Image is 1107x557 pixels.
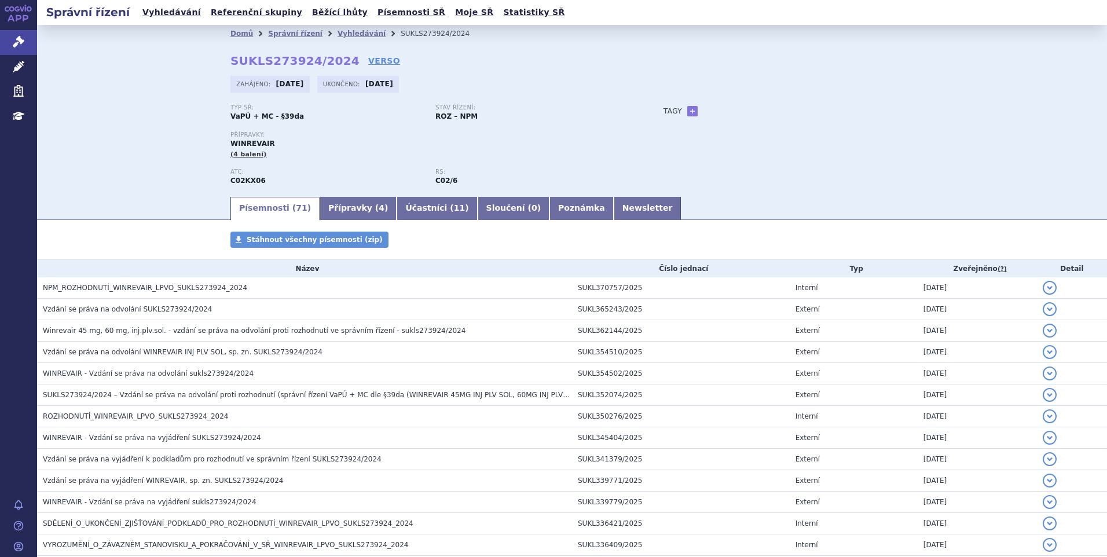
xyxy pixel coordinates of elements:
[572,427,790,449] td: SUKL345404/2025
[43,391,582,399] span: SUKLS273924/2024 – Vzdání se práva na odvolání proti rozhodnutí (správní řízení VaPÚ + MC dle §39...
[43,305,212,313] span: Vzdání se práva na odvolání SUKLS273924/2024
[796,284,818,292] span: Interní
[43,284,247,292] span: NPM_ROZHODNUTÍ_WINREVAIR_LPVO_SUKLS273924_2024
[796,498,820,506] span: Externí
[397,197,477,220] a: Účastníci (11)
[43,519,413,527] span: SDĚLENÍ_O_UKONČENÍ_ZJIŠŤOVÁNÍ_PODKLADŮ_PRO_ROZHODNUTÍ_WINREVAIR_LPVO_SUKLS273924_2024
[998,265,1007,273] abbr: (?)
[796,327,820,335] span: Externí
[230,104,424,111] p: Typ SŘ:
[230,112,304,120] strong: VaPÚ + MC - §39da
[572,384,790,406] td: SUKL352074/2025
[796,541,818,549] span: Interní
[435,104,629,111] p: Stav řízení:
[572,534,790,556] td: SUKL336409/2025
[230,30,253,38] a: Domů
[1043,409,1057,423] button: detail
[918,470,1037,492] td: [DATE]
[1043,302,1057,316] button: detail
[796,391,820,399] span: Externí
[43,348,322,356] span: Vzdání se práva na odvolání WINREVAIR INJ PLV SOL, sp. zn. SUKLS273924/2024
[368,55,400,67] a: VERSO
[435,168,629,175] p: RS:
[454,203,465,212] span: 11
[401,25,485,42] li: SUKLS273924/2024
[296,203,307,212] span: 71
[572,320,790,342] td: SUKL362144/2025
[572,470,790,492] td: SUKL339771/2025
[43,412,228,420] span: ROZHODNUTÍ_WINREVAIR_LPVO_SUKLS273924_2024
[230,151,267,158] span: (4 balení)
[918,299,1037,320] td: [DATE]
[918,513,1037,534] td: [DATE]
[365,80,393,88] strong: [DATE]
[230,177,266,185] strong: SOTATERCEPT
[918,449,1037,470] td: [DATE]
[43,498,256,506] span: WINREVAIR - Vzdání se práva na vyjádření sukls273924/2024
[37,260,572,277] th: Název
[796,348,820,356] span: Externí
[549,197,614,220] a: Poznámka
[1037,260,1107,277] th: Detail
[1043,281,1057,295] button: detail
[572,406,790,427] td: SUKL350276/2025
[43,455,382,463] span: Vzdání se práva na vyjádření k podkladům pro rozhodnutí ve správním řízení SUKLS273924/2024
[572,449,790,470] td: SUKL341379/2025
[918,363,1037,384] td: [DATE]
[1043,345,1057,359] button: detail
[796,519,818,527] span: Interní
[43,434,261,442] span: WINREVAIR - Vzdání se práva na vyjádření SUKLS273924/2024
[796,305,820,313] span: Externí
[1043,431,1057,445] button: detail
[139,5,204,20] a: Vyhledávání
[1043,388,1057,402] button: detail
[236,79,273,89] span: Zahájeno:
[918,406,1037,427] td: [DATE]
[1043,516,1057,530] button: detail
[1043,452,1057,466] button: detail
[230,131,640,138] p: Přípravky:
[572,363,790,384] td: SUKL354502/2025
[435,112,478,120] strong: ROZ – NPM
[796,434,820,442] span: Externí
[918,427,1037,449] td: [DATE]
[918,534,1037,556] td: [DATE]
[687,106,698,116] a: +
[230,232,388,248] a: Stáhnout všechny písemnosti (zip)
[43,327,465,335] span: Winrevair 45 mg, 60 mg, inj.plv.sol. - vzdání se práva na odvolání proti rozhodnutí ve správním ř...
[918,320,1037,342] td: [DATE]
[374,5,449,20] a: Písemnosti SŘ
[572,277,790,299] td: SUKL370757/2025
[478,197,549,220] a: Sloučení (0)
[918,260,1037,277] th: Zveřejněno
[37,4,139,20] h2: Správní řízení
[796,455,820,463] span: Externí
[1043,367,1057,380] button: detail
[320,197,397,220] a: Přípravky (4)
[1043,324,1057,338] button: detail
[338,30,386,38] a: Vyhledávání
[268,30,322,38] a: Správní řízení
[796,369,820,378] span: Externí
[572,492,790,513] td: SUKL339779/2025
[918,384,1037,406] td: [DATE]
[43,477,283,485] span: Vzdání se práva na vyjádření WINREVAIR, sp. zn. SUKLS273924/2024
[614,197,681,220] a: Newsletter
[572,513,790,534] td: SUKL336421/2025
[796,412,818,420] span: Interní
[230,197,320,220] a: Písemnosti (71)
[918,492,1037,513] td: [DATE]
[1043,495,1057,509] button: detail
[230,140,275,148] span: WINREVAIR
[435,177,457,185] strong: sotatercept
[500,5,568,20] a: Statistiky SŘ
[572,342,790,363] td: SUKL354510/2025
[323,79,362,89] span: Ukončeno:
[230,54,360,68] strong: SUKLS273924/2024
[796,477,820,485] span: Externí
[230,168,424,175] p: ATC:
[664,104,682,118] h3: Tagy
[43,369,254,378] span: WINREVAIR - Vzdání se práva na odvolání sukls273924/2024
[918,277,1037,299] td: [DATE]
[572,260,790,277] th: Číslo jednací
